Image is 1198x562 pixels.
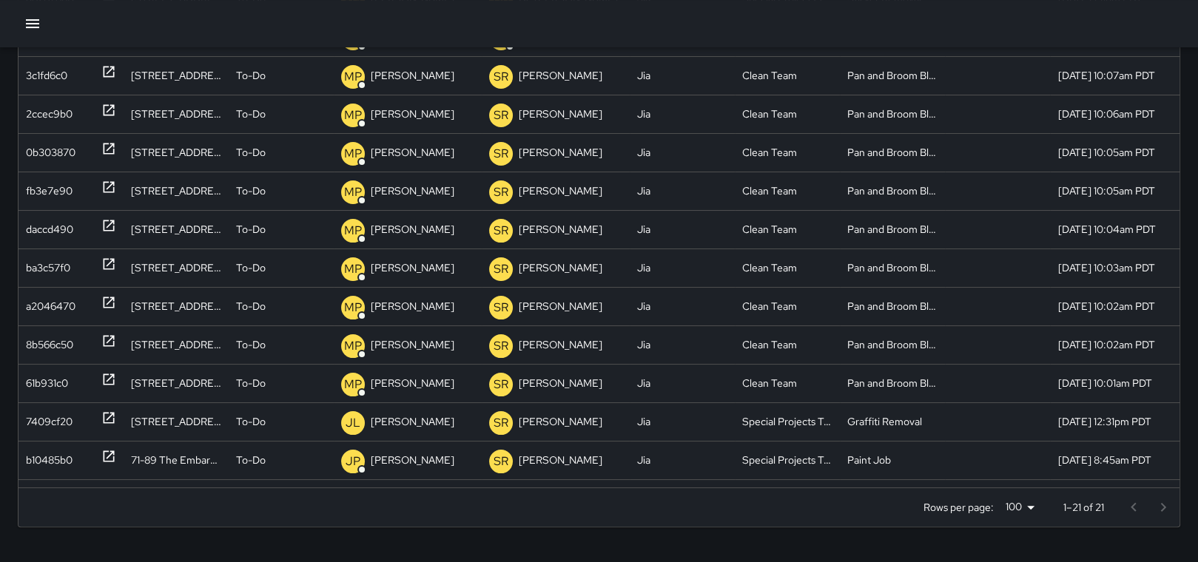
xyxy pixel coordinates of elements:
[344,337,362,355] p: MP
[346,453,360,470] p: JP
[344,299,362,316] p: MP
[519,57,602,95] p: [PERSON_NAME]
[26,172,73,210] div: fb3e7e90
[840,287,945,325] div: Pan and Broom Block Faces
[124,364,229,402] div: 45 Beale Street
[494,222,508,240] p: SR
[236,249,266,287] p: To-Do
[124,133,229,172] div: 71 Stevenson Street
[519,134,602,172] p: [PERSON_NAME]
[344,68,362,86] p: MP
[236,365,266,402] p: To-Do
[630,287,735,325] div: Jia
[236,441,266,479] p: To-Do
[371,365,454,402] p: [PERSON_NAME]
[124,95,229,133] div: 109 Stevenson Street
[735,133,840,172] div: Clean Team
[236,480,266,518] p: To-Do
[26,365,68,402] div: 61b931c0
[519,365,602,402] p: [PERSON_NAME]
[735,287,840,325] div: Clean Team
[344,145,362,163] p: MP
[519,288,602,325] p: [PERSON_NAME]
[519,441,602,479] p: [PERSON_NAME]
[124,402,229,441] div: 537 Sacramento Street
[371,249,454,287] p: [PERSON_NAME]
[494,68,508,86] p: SR
[371,172,454,210] p: [PERSON_NAME]
[735,210,840,248] div: Clean Team
[923,500,994,515] p: Rows per page:
[236,403,266,441] p: To-Do
[519,480,602,518] p: [PERSON_NAME]
[519,95,602,133] p: [PERSON_NAME]
[494,376,508,393] p: SR
[735,441,840,479] div: Special Projects Team
[124,325,229,364] div: 50 Main Street
[26,57,67,95] div: 3c1fd6c0
[371,441,454,479] p: [PERSON_NAME]
[735,479,840,518] div: Special Projects Team
[26,441,73,479] div: b10485b0
[735,402,840,441] div: Special Projects Team
[630,210,735,248] div: Jia
[494,260,508,278] p: SR
[1063,500,1104,515] p: 1–21 of 21
[371,134,454,172] p: [PERSON_NAME]
[124,56,229,95] div: 55 Second Street
[1050,133,1180,172] div: 10/2/2025, 10:05am PDT
[630,441,735,479] div: Jia
[494,453,508,470] p: SR
[371,326,454,364] p: [PERSON_NAME]
[371,57,454,95] p: [PERSON_NAME]
[519,326,602,364] p: [PERSON_NAME]
[840,402,945,441] div: Graffiti Removal
[840,133,945,172] div: Pan and Broom Block Faces
[630,325,735,364] div: Jia
[494,414,508,432] p: SR
[1050,441,1180,479] div: 10/1/2025, 8:45am PDT
[26,403,73,441] div: 7409cf20
[236,288,266,325] p: To-Do
[494,183,508,201] p: SR
[236,172,266,210] p: To-Do
[630,479,735,518] div: Jia
[735,248,840,287] div: Clean Team
[344,106,362,124] p: MP
[630,133,735,172] div: Jia
[630,172,735,210] div: Jia
[124,287,229,325] div: 28 Fremont Street
[26,288,75,325] div: a2046470
[26,480,70,518] div: 9f3c1000
[371,480,454,518] p: [PERSON_NAME]
[840,248,945,287] div: Pan and Broom Block Faces
[1050,172,1180,210] div: 10/2/2025, 10:05am PDT
[1050,210,1180,248] div: 10/2/2025, 10:04am PDT
[735,325,840,364] div: Clean Team
[124,172,229,210] div: 49 Stevenson Street
[26,95,73,133] div: 2ccec9b0
[840,56,945,95] div: Pan and Broom Block Faces
[1050,479,1180,518] div: 10/1/2025, 8:45am PDT
[840,172,945,210] div: Pan and Broom Block Faces
[840,441,945,479] div: Paint Job
[344,376,362,393] p: MP
[1050,56,1180,95] div: 10/2/2025, 10:07am PDT
[124,248,229,287] div: 45 Fremont Street
[735,95,840,133] div: Clean Team
[371,95,454,133] p: [PERSON_NAME]
[1050,402,1180,441] div: 9/26/2025, 12:31pm PDT
[236,211,266,248] p: To-Do
[346,414,360,432] p: JL
[1050,95,1180,133] div: 10/2/2025, 10:06am PDT
[494,299,508,316] p: SR
[124,479,229,518] div: 177 Steuart Street
[1050,325,1180,364] div: 10/2/2025, 10:02am PDT
[26,211,73,248] div: daccd490
[735,172,840,210] div: Clean Team
[735,56,840,95] div: Clean Team
[236,134,266,172] p: To-Do
[494,337,508,355] p: SR
[840,479,945,518] div: Paint Job
[1000,496,1040,518] div: 100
